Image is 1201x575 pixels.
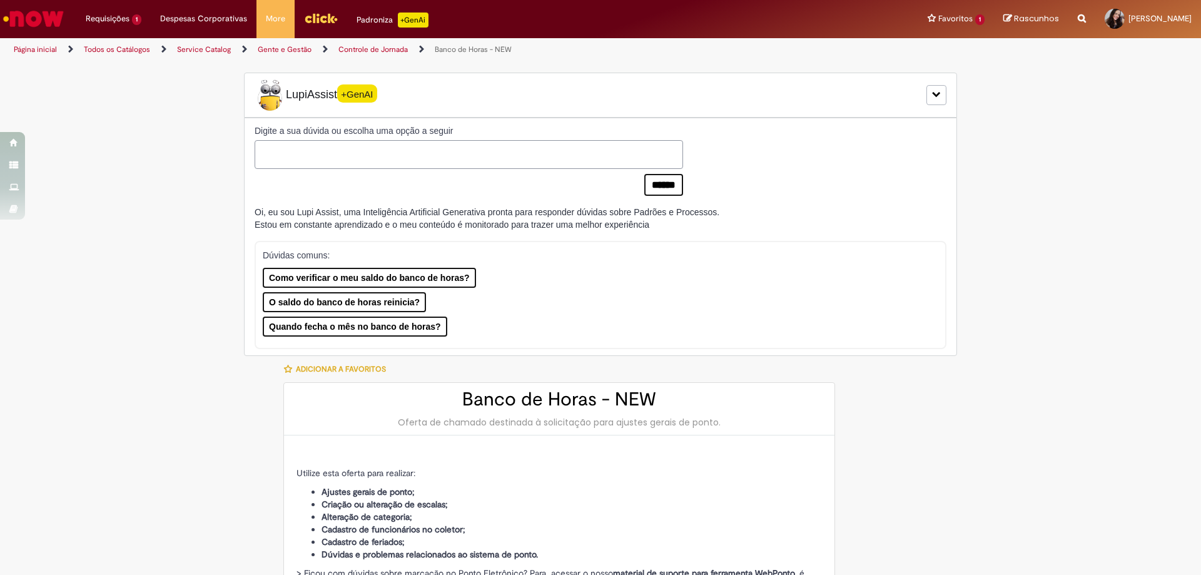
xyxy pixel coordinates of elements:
strong: Cadastro de feriados; [322,536,405,547]
div: Oi, eu sou Lupi Assist, uma Inteligência Artificial Generativa pronta para responder dúvidas sobr... [255,206,719,231]
span: More [266,13,285,25]
p: +GenAi [398,13,428,28]
span: 1 [132,14,141,25]
span: Despesas Corporativas [160,13,247,25]
a: Service Catalog [177,44,231,54]
p: Dúvidas comuns: [263,249,921,262]
strong: Criação ou alteração de escalas; [322,499,448,510]
span: +GenAI [337,84,377,103]
h2: Banco de Horas - NEW [296,389,822,410]
span: 1 [975,14,985,25]
span: Adicionar a Favoritos [296,364,386,374]
a: Controle de Jornada [338,44,408,54]
div: LupiLupiAssist+GenAI [244,73,957,118]
span: Rascunhos [1014,13,1059,24]
a: Banco de Horas - NEW [435,44,512,54]
button: Como verificar o meu saldo do banco de horas? [263,268,476,288]
span: LupiAssist [255,79,377,111]
img: Lupi [255,79,286,111]
div: Oferta de chamado destinada à solicitação para ajustes gerais de ponto. [296,416,822,429]
strong: Dúvidas e problemas relacionados ao sistema de ponto. [322,549,538,560]
button: Adicionar a Favoritos [283,356,393,382]
span: Utilize esta oferta para realizar: [296,467,415,479]
strong: Ajustes gerais de ponto; [322,486,415,497]
a: Todos os Catálogos [84,44,150,54]
a: Rascunhos [1003,13,1059,25]
span: Favoritos [938,13,973,25]
strong: Cadastro de funcionários no coletor; [322,524,465,535]
strong: Alteração de categoria; [322,511,412,522]
div: Padroniza [357,13,428,28]
button: O saldo do banco de horas reinicia? [263,292,426,312]
a: Página inicial [14,44,57,54]
label: Digite a sua dúvida ou escolha uma opção a seguir [255,125,683,137]
img: ServiceNow [1,6,66,31]
ul: Trilhas de página [9,38,791,61]
a: Gente e Gestão [258,44,312,54]
img: click_logo_yellow_360x200.png [304,9,338,28]
button: Quando fecha o mês no banco de horas? [263,317,447,337]
span: [PERSON_NAME] [1128,13,1192,24]
span: Requisições [86,13,129,25]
